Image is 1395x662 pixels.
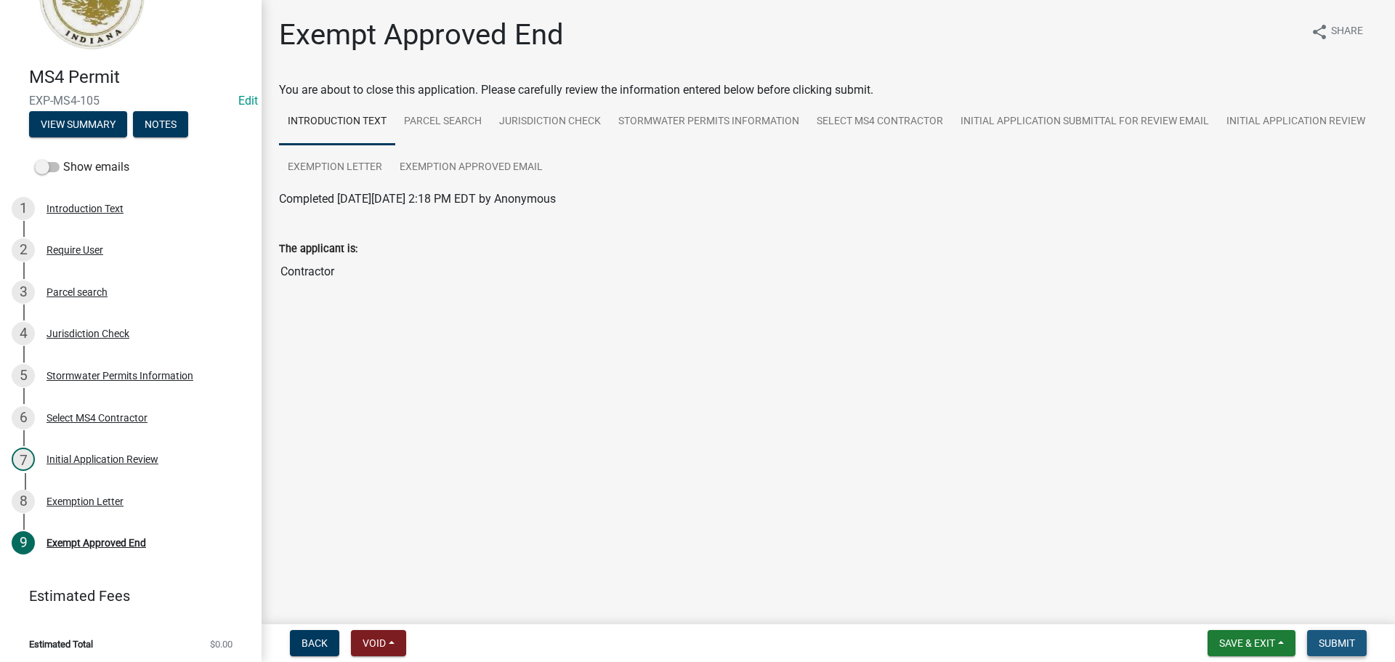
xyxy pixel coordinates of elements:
div: Introduction Text [46,203,124,214]
wm-modal-confirm: Edit Application Number [238,94,258,108]
span: Completed [DATE][DATE] 2:18 PM EDT by Anonymous [279,192,556,206]
div: Stormwater Permits Information [46,371,193,381]
div: 9 [12,531,35,554]
div: 6 [12,406,35,429]
div: Jurisdiction Check [46,328,129,339]
label: The applicant is: [279,244,357,254]
button: shareShare [1299,17,1375,46]
div: 2 [12,238,35,262]
label: Show emails [35,158,129,176]
h4: MS4 Permit [29,67,250,88]
a: Initial Application Review [1218,99,1374,145]
i: share [1311,23,1328,41]
button: Submit [1307,630,1367,656]
span: Estimated Total [29,639,93,649]
div: Initial Application Review [46,454,158,464]
h1: Exempt Approved End [279,17,564,52]
wm-modal-confirm: Notes [133,119,188,131]
div: Exempt Approved End [46,538,146,548]
a: Stormwater Permits Information [610,99,808,145]
div: 3 [12,280,35,304]
div: Parcel search [46,287,108,297]
div: Exemption Letter [46,496,124,506]
div: 5 [12,364,35,387]
span: $0.00 [210,639,232,649]
a: Exemption Letter [279,145,391,191]
button: Void [351,630,406,656]
span: Share [1331,23,1363,41]
span: Submit [1319,637,1355,649]
a: Exemption Approved Email [391,145,551,191]
div: Require User [46,245,103,255]
button: Save & Exit [1208,630,1295,656]
div: 7 [12,448,35,471]
a: Initial Application Submittal for Review Email [952,99,1218,145]
a: Jurisdiction Check [490,99,610,145]
div: You are about to close this application. Please carefully review the information entered below be... [279,81,1378,315]
span: EXP-MS4-105 [29,94,232,108]
div: 4 [12,322,35,345]
button: Back [290,630,339,656]
button: View Summary [29,111,127,137]
div: 1 [12,197,35,220]
span: Save & Exit [1219,637,1275,649]
a: Estimated Fees [12,581,238,610]
button: Notes [133,111,188,137]
a: Select MS4 Contractor [808,99,952,145]
a: Parcel search [395,99,490,145]
div: 8 [12,490,35,513]
wm-modal-confirm: Summary [29,119,127,131]
div: Select MS4 Contractor [46,413,147,423]
a: Edit [238,94,258,108]
a: Introduction Text [279,99,395,145]
span: Void [363,637,386,649]
span: Back [302,637,328,649]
